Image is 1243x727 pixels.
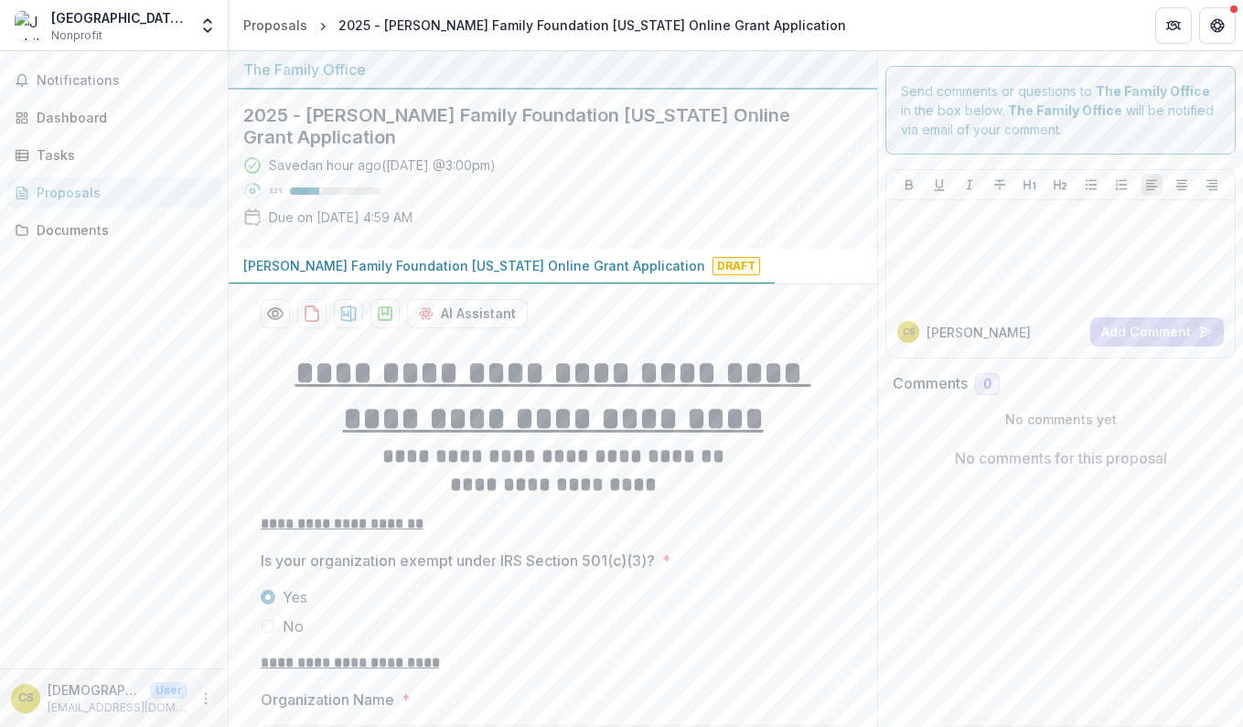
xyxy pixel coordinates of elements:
button: Strike [989,174,1011,196]
span: No [283,615,304,637]
h2: 2025 - [PERSON_NAME] Family Foundation [US_STATE] Online Grant Application [243,104,833,148]
div: Proposals [243,16,307,35]
span: Nonprofit [51,27,102,44]
button: download-proposal [297,299,327,328]
button: download-proposal [334,299,363,328]
p: [PERSON_NAME] [927,323,1031,342]
div: Christian Staley [18,692,34,704]
button: Open entity switcher [195,7,220,44]
p: Is your organization exempt under IRS Section 501(c)(3)? [261,550,655,572]
span: Notifications [37,73,213,89]
strong: The Family Office [1096,83,1210,99]
button: Heading 2 [1049,174,1071,196]
div: Documents [37,220,206,240]
a: Tasks [7,140,220,170]
button: Get Help [1199,7,1236,44]
div: 2025 - [PERSON_NAME] Family Foundation [US_STATE] Online Grant Application [338,16,846,35]
button: Notifications [7,66,220,95]
button: Preview 6105a8e9-6b72-4409-adcb-acd21cdcdab6-0.pdf [261,299,290,328]
a: Proposals [236,12,315,38]
div: Proposals [37,183,206,202]
a: Documents [7,215,220,245]
nav: breadcrumb [236,12,853,38]
button: Partners [1155,7,1192,44]
strong: The Family Office [1008,102,1122,118]
p: No comments for this proposal [955,447,1167,469]
div: Tasks [37,145,206,165]
div: The Family Office [243,59,863,80]
button: Align Right [1201,174,1223,196]
span: Draft [713,257,760,275]
p: User [150,682,188,699]
button: Add Comment [1090,317,1224,347]
img: Jubilee Park & Community Center Corporation [15,11,44,40]
button: Bullet List [1080,174,1102,196]
p: Organization Name [261,689,394,711]
p: [EMAIL_ADDRESS][DOMAIN_NAME] [48,700,188,716]
p: 32 % [269,185,283,198]
a: Proposals [7,177,220,208]
div: Christian Staley [903,327,915,337]
p: [PERSON_NAME] Family Foundation [US_STATE] Online Grant Application [243,256,705,275]
button: Underline [928,174,950,196]
p: Due on [DATE] 4:59 AM [269,208,413,227]
div: [GEOGRAPHIC_DATA] & Community Center Corporation [51,8,188,27]
button: download-proposal [370,299,400,328]
p: [DEMOGRAPHIC_DATA][PERSON_NAME] [48,680,143,700]
p: No comments yet [893,410,1228,429]
button: Bold [898,174,920,196]
button: Heading 1 [1019,174,1041,196]
div: Saved an hour ago ( [DATE] @ 3:00pm ) [269,155,496,175]
button: AI Assistant [407,299,528,328]
h2: Comments [893,375,968,392]
button: Ordered List [1110,174,1132,196]
div: Dashboard [37,108,206,127]
div: Send comments or questions to in the box below. will be notified via email of your comment. [885,66,1236,155]
span: 0 [983,377,991,392]
button: Italicize [959,174,980,196]
button: Align Left [1141,174,1163,196]
button: Align Center [1171,174,1193,196]
span: Yes [283,586,307,608]
button: More [195,688,217,710]
a: Dashboard [7,102,220,133]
